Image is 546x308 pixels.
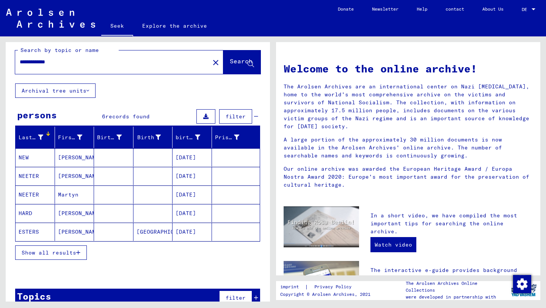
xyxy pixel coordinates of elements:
font: Search by topic or name [20,47,99,53]
button: Show all results [15,245,87,260]
font: [PERSON_NAME] [58,228,102,235]
font: [PERSON_NAME] [58,154,102,161]
mat-header-cell: Last name [16,127,55,148]
font: NEW [19,154,29,161]
font: Birth name [97,134,131,141]
font: birth date [176,134,210,141]
font: [DATE] [176,191,196,198]
font: Search [230,57,253,65]
font: | [305,283,308,290]
font: [DATE] [176,210,196,217]
mat-header-cell: birth date [173,127,212,148]
font: [DATE] [176,173,196,179]
div: Birth name [97,131,133,143]
font: Archival tree units [22,87,86,94]
font: filter [226,113,246,120]
font: Watch video [375,241,412,248]
a: Watch video [370,237,416,252]
font: Show all results [22,249,76,256]
font: Seek [110,22,124,29]
button: filter [219,109,252,124]
font: records found [105,113,150,120]
a: Explore the archive [133,17,216,35]
font: [DATE] [176,228,196,235]
img: yv_logo.png [510,281,538,300]
font: In a short video, we have compiled the most important tips for searching the online archive. [370,212,517,235]
font: Prisoner # [215,134,249,141]
font: NEETER [19,173,39,179]
div: First name [58,131,94,143]
button: Archival tree units [15,83,96,98]
font: Copyright © Arolsen Archives, 2021 [280,291,370,297]
font: Birth [137,134,154,141]
div: Birth [136,131,173,143]
font: ESTERS [19,228,39,235]
img: video.jpg [284,206,359,247]
font: DE [522,6,527,12]
button: Search [223,50,260,74]
mat-icon: close [211,58,220,67]
div: birth date [176,131,212,143]
font: were developed in partnership with [406,294,496,300]
a: Privacy Policy [308,283,361,291]
font: HARD [19,210,32,217]
mat-header-cell: Birth name [94,127,133,148]
img: Arolsen_neg.svg [6,9,95,28]
font: Help [417,6,427,12]
font: [PERSON_NAME] [58,210,102,217]
img: Change consent [513,275,531,293]
div: Last name [19,131,55,143]
font: NEETER [19,191,39,198]
button: Clear [208,55,223,70]
font: Newsletter [372,6,399,12]
font: About Us [482,6,504,12]
a: Seek [101,17,133,36]
button: filter [219,291,252,305]
font: Welcome to the online archive! [284,62,477,75]
font: [DATE] [176,154,196,161]
font: imprint [280,284,299,289]
font: Last name [19,134,49,141]
a: imprint [280,283,305,291]
font: filter [226,294,246,301]
div: Prisoner # [215,131,251,143]
font: A large portion of the approximately 30 million documents is now available in the Arolsen Archive... [284,136,502,159]
font: 6 [102,113,105,120]
font: Donate [338,6,354,12]
mat-header-cell: First name [55,127,94,148]
font: persons [17,109,57,121]
font: The Arolsen Archives are an international center on Nazi [MEDICAL_DATA], home to the world's most... [284,83,529,130]
font: Martyn [58,191,78,198]
font: First name [58,134,92,141]
mat-header-cell: Birth [133,127,173,148]
font: contact [446,6,464,12]
font: Topics [17,291,51,302]
font: Privacy Policy [314,284,351,289]
font: Explore the archive [142,22,207,29]
font: Our online archive was awarded the European Heritage Award / Europa Nostra Award 2020: Europe's m... [284,165,529,188]
mat-header-cell: Prisoner # [212,127,260,148]
font: [PERSON_NAME] [58,173,102,179]
font: [GEOGRAPHIC_DATA]/[GEOGRAPHIC_DATA] [136,228,256,235]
